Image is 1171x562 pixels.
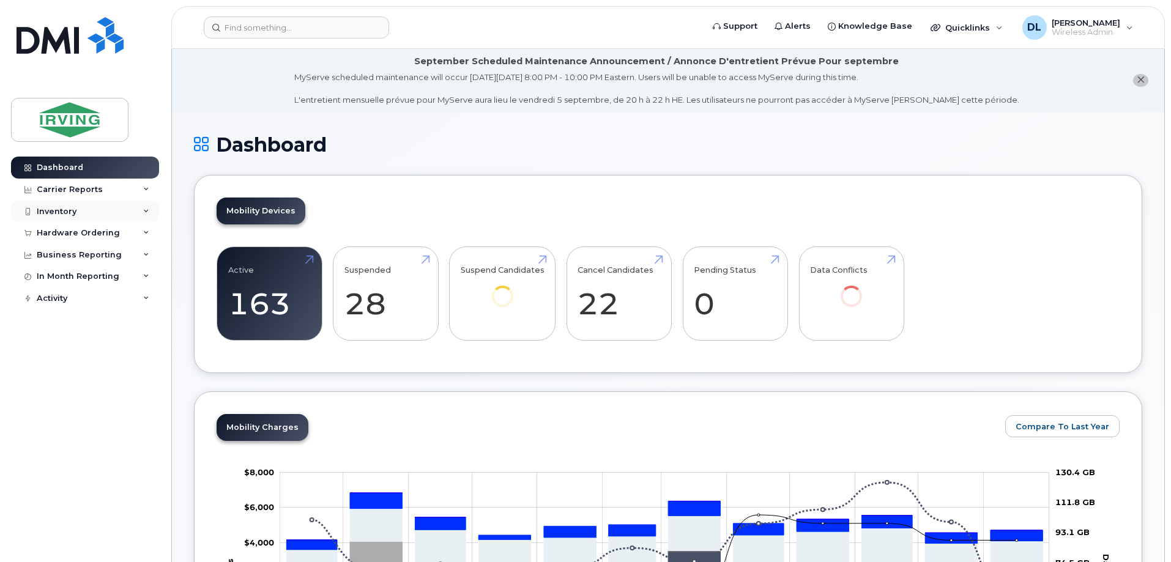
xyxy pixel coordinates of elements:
[578,253,660,334] a: Cancel Candidates 22
[1055,497,1095,506] tspan: 111.8 GB
[294,72,1019,106] div: MyServe scheduled maintenance will occur [DATE][DATE] 8:00 PM - 10:00 PM Eastern. Users will be u...
[286,492,1043,549] g: HST
[244,537,274,547] g: $0
[244,502,274,512] g: $0
[414,55,899,68] div: September Scheduled Maintenance Announcement / Annonce D'entretient Prévue Pour septembre
[217,198,305,224] a: Mobility Devices
[244,502,274,512] tspan: $6,000
[461,253,545,324] a: Suspend Candidates
[810,253,893,324] a: Data Conflicts
[1005,415,1120,437] button: Compare To Last Year
[194,134,1142,155] h1: Dashboard
[1055,467,1095,476] tspan: 130.4 GB
[228,253,311,334] a: Active 163
[1133,74,1148,87] button: close notification
[694,253,776,334] a: Pending Status 0
[244,467,274,476] tspan: $8,000
[1016,421,1109,432] span: Compare To Last Year
[217,414,308,441] a: Mobility Charges
[344,253,427,334] a: Suspended 28
[244,537,274,547] tspan: $4,000
[1055,527,1090,537] tspan: 93.1 GB
[244,467,274,476] g: $0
